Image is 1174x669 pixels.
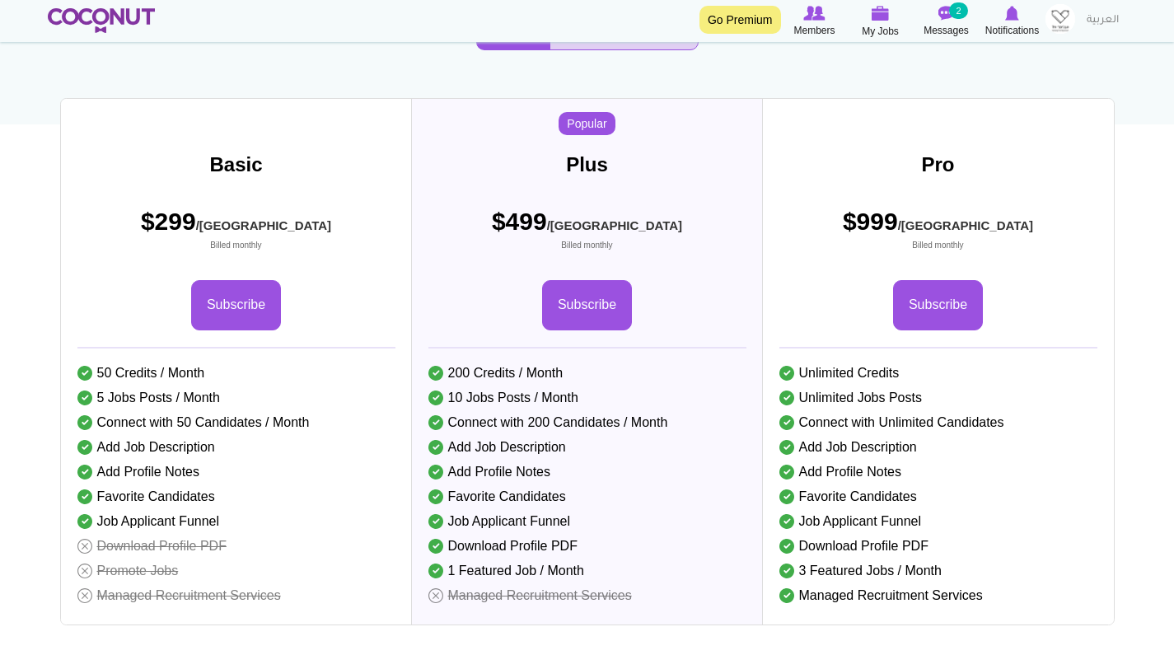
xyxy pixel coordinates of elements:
[985,22,1039,39] span: Notifications
[848,4,914,40] a: My Jobs My Jobs
[779,484,1097,509] li: Favorite Candidates
[63,97,147,108] div: Domain Overview
[843,240,1033,251] small: Billed monthly
[77,559,395,583] li: Promote Jobs
[898,218,1033,232] sub: /[GEOGRAPHIC_DATA]
[872,6,890,21] img: My Jobs
[542,280,632,330] a: Subscribe
[559,112,615,135] span: Popular
[77,484,395,509] li: Favorite Candidates
[141,204,331,251] span: $299
[26,26,40,40] img: logo_orange.svg
[492,240,682,251] small: Billed monthly
[428,361,746,386] li: 200 Credits / Month
[77,583,395,608] li: Managed Recruitment Services
[428,386,746,410] li: 10 Jobs Posts / Month
[803,6,825,21] img: Browse Members
[77,435,395,460] li: Add Job Description
[77,509,395,534] li: Job Applicant Funnel
[763,154,1114,175] h3: Pro
[893,280,983,330] a: Subscribe
[196,218,331,232] sub: /[GEOGRAPHIC_DATA]
[428,534,746,559] li: Download Profile PDF
[938,6,955,21] img: Messages
[48,8,156,33] img: Home
[428,435,746,460] li: Add Job Description
[980,4,1045,39] a: Notifications Notifications
[779,460,1097,484] li: Add Profile Notes
[77,410,395,435] li: Connect with 50 Candidates / Month
[1005,6,1019,21] img: Notifications
[779,435,1097,460] li: Add Job Description
[779,386,1097,410] li: Unlimited Jobs Posts
[428,410,746,435] li: Connect with 200 Candidates / Month
[949,2,967,19] small: 2
[26,43,40,56] img: website_grey.svg
[412,154,763,175] h3: Plus
[428,484,746,509] li: Favorite Candidates
[779,534,1097,559] li: Download Profile PDF
[779,410,1097,435] li: Connect with Unlimited Candidates
[779,361,1097,386] li: Unlimited Credits
[141,240,331,251] small: Billed monthly
[492,204,682,251] span: $499
[164,96,177,109] img: tab_keywords_by_traffic_grey.svg
[77,460,395,484] li: Add Profile Notes
[843,204,1033,251] span: $999
[862,23,899,40] span: My Jobs
[77,534,395,559] li: Download Profile PDF
[924,22,969,39] span: Messages
[77,386,395,410] li: 5 Jobs Posts / Month
[428,583,746,608] li: Managed Recruitment Services
[914,4,980,39] a: Messages Messages 2
[793,22,835,39] span: Members
[428,460,746,484] li: Add Profile Notes
[547,218,682,232] sub: /[GEOGRAPHIC_DATA]
[46,26,81,40] div: v 4.0.25
[428,509,746,534] li: Job Applicant Funnel
[428,559,746,583] li: 1 Featured Job / Month
[699,6,781,34] a: Go Premium
[61,154,412,175] h3: Basic
[44,96,58,109] img: tab_domain_overview_orange.svg
[191,280,281,330] a: Subscribe
[779,509,1097,534] li: Job Applicant Funnel
[779,559,1097,583] li: 3 Featured Jobs / Month
[782,4,848,39] a: Browse Members Members
[779,583,1097,608] li: Managed Recruitment Services
[1078,4,1127,37] a: العربية
[182,97,278,108] div: Keywords by Traffic
[43,43,181,56] div: Domain: [DOMAIN_NAME]
[77,361,395,386] li: 50 Credits / Month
